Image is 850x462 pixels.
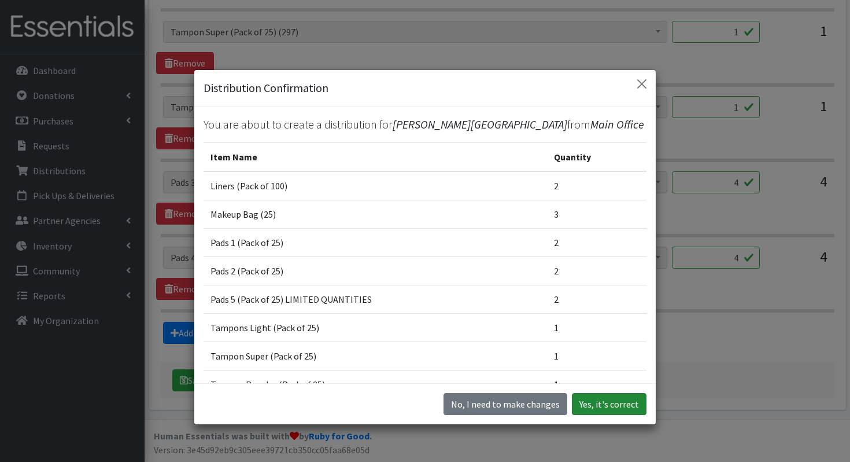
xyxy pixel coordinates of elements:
p: You are about to create a distribution for from [204,116,646,133]
td: Tampons Light (Pack of 25) [204,313,547,342]
td: Pads 2 (Pack of 25) [204,256,547,285]
td: Pads 1 (Pack of 25) [204,228,547,256]
td: Makeup Bag (25) [204,200,547,228]
td: 2 [547,171,646,200]
th: Item Name [204,142,547,171]
td: 2 [547,285,646,313]
button: No I need to make changes [444,393,567,415]
td: 2 [547,228,646,256]
td: Liners (Pack of 100) [204,171,547,200]
td: 1 [547,342,646,370]
td: 1 [547,313,646,342]
td: 1 [547,370,646,398]
td: Tampon Super (Pack of 25) [204,342,547,370]
th: Quantity [547,142,646,171]
td: Tampon Regular (Pack of 25) [204,370,547,398]
span: Main Office [590,117,644,131]
td: Pads 5 (Pack of 25) LIMITED QUANTITIES [204,285,547,313]
button: Yes, it's correct [572,393,646,415]
td: 2 [547,256,646,285]
td: 3 [547,200,646,228]
button: Close [633,75,651,93]
span: [PERSON_NAME][GEOGRAPHIC_DATA] [393,117,567,131]
h5: Distribution Confirmation [204,79,328,97]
